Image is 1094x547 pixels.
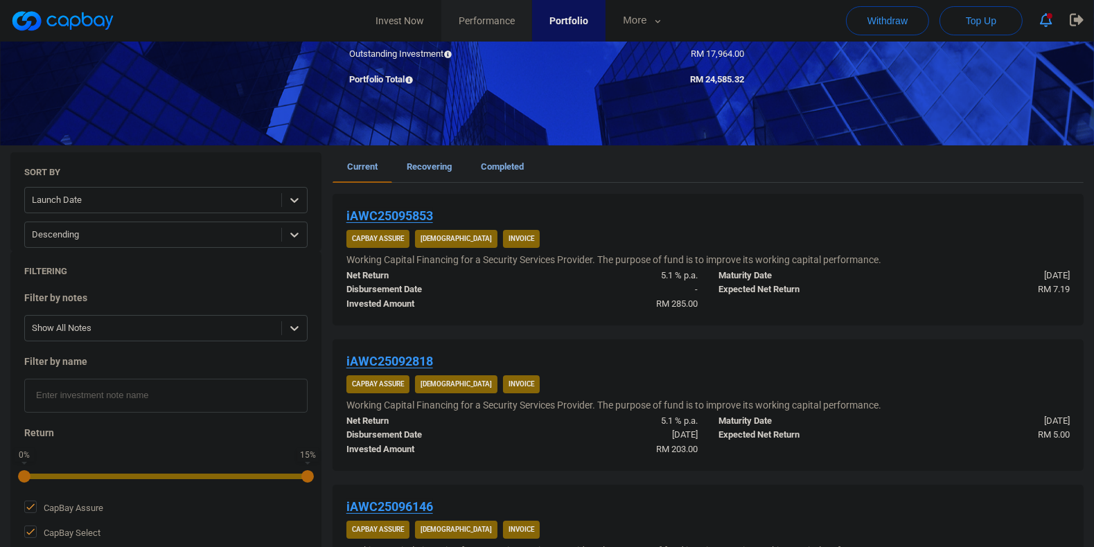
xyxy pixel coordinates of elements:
span: Completed [481,161,524,172]
h5: Filter by notes [24,292,308,304]
span: CapBay Assure [24,501,103,514]
div: Disbursement Date [336,283,522,297]
div: Net Return [336,269,522,283]
span: RM 203.00 [656,444,698,454]
div: Invested Amount [336,442,522,457]
h5: Working Capital Financing for a Security Services Provider. The purpose of fund is to improve its... [346,399,881,411]
span: Top Up [966,14,996,28]
h5: Working Capital Financing for a Security Services Provider. The purpose of fund is to improve its... [346,253,881,266]
strong: Invoice [509,380,534,388]
div: Maturity Date [708,414,894,429]
span: RM 285.00 [656,298,698,309]
span: Current [347,161,378,172]
div: Invested Amount [336,297,522,312]
div: Maturity Date [708,269,894,283]
span: CapBay Select [24,526,100,539]
div: Outstanding Investment [339,47,547,62]
button: Withdraw [846,6,929,35]
strong: [DEMOGRAPHIC_DATA] [421,526,492,533]
strong: Invoice [509,235,534,242]
div: 0 % [17,451,31,459]
div: Portfolio Total [339,73,547,87]
h5: Sort By [24,166,60,179]
div: 5.1 % p.a. [522,269,708,283]
strong: Invoice [509,526,534,533]
strong: CapBay Assure [352,526,404,533]
button: Top Up [939,6,1023,35]
div: Net Return [336,414,522,429]
div: 15 % [300,451,316,459]
span: RM 17,964.00 [691,48,745,59]
span: RM 5.00 [1038,429,1070,440]
span: Recovering [407,161,452,172]
div: [DATE] [894,414,1080,429]
u: iAWC25096146 [346,499,433,514]
span: Performance [459,13,515,28]
div: Disbursement Date [336,428,522,442]
span: RM 7.19 [1038,284,1070,294]
strong: [DEMOGRAPHIC_DATA] [421,235,492,242]
h5: Filter by name [24,355,308,368]
input: Enter investment note name [24,379,308,413]
h5: Filtering [24,265,67,278]
h5: Return [24,427,308,439]
div: 5.1 % p.a. [522,414,708,429]
span: RM 24,585.32 [691,74,745,84]
strong: [DEMOGRAPHIC_DATA] [421,380,492,388]
div: Expected Net Return [708,428,894,442]
span: Portfolio [549,13,588,28]
u: iAWC25092818 [346,354,433,368]
strong: CapBay Assure [352,380,404,388]
div: Expected Net Return [708,283,894,297]
strong: CapBay Assure [352,235,404,242]
div: [DATE] [522,428,708,442]
div: [DATE] [894,269,1080,283]
div: - [522,283,708,297]
u: iAWC25095853 [346,208,433,223]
